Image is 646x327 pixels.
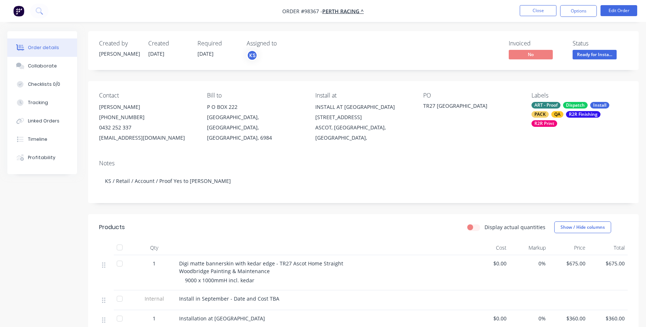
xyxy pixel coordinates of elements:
[28,136,47,143] div: Timeline
[552,260,585,267] span: $675.00
[207,102,303,112] div: P O BOX 222
[7,93,77,112] button: Tracking
[315,102,411,143] div: INSTALL AT [GEOGRAPHIC_DATA][STREET_ADDRESS]ASCOT, [GEOGRAPHIC_DATA], [GEOGRAPHIC_DATA],
[315,122,411,143] div: ASCOT, [GEOGRAPHIC_DATA], [GEOGRAPHIC_DATA],
[99,102,195,112] div: [PERSON_NAME]
[551,111,563,118] div: QA
[153,315,156,322] span: 1
[179,315,265,322] span: Installation at [GEOGRAPHIC_DATA]
[99,40,139,47] div: Created by
[135,295,173,302] span: Internal
[207,112,303,143] div: [GEOGRAPHIC_DATA], [GEOGRAPHIC_DATA], [GEOGRAPHIC_DATA], 6984
[247,50,258,61] button: KS
[509,240,549,255] div: Markup
[179,260,343,275] span: Digi matte bannerskin with kedar edge - TR27 Ascot Home Straight Woodbridge Painting & Maintenance
[531,102,560,109] div: ART - Proof
[99,112,195,122] div: [PHONE_NUMBER]
[132,240,176,255] div: Qty
[197,50,214,57] span: [DATE]
[7,112,77,130] button: Linked Orders
[7,130,77,148] button: Timeline
[28,63,57,69] div: Collaborate
[531,120,557,127] div: R2R Print
[560,5,597,17] button: Options
[7,57,77,75] button: Collaborate
[573,50,617,59] span: Ready for Insta...
[590,102,609,109] div: Install
[7,75,77,93] button: Checklists 0/0
[153,260,156,267] span: 1
[588,240,628,255] div: Total
[28,118,59,124] div: Linked Orders
[563,102,588,109] div: Dispatch
[591,260,625,267] span: $675.00
[99,50,139,58] div: [PERSON_NAME]
[600,5,637,16] button: Edit Order
[549,240,588,255] div: Price
[554,221,611,233] button: Show / Hide columns
[423,92,519,99] div: PO
[247,40,320,47] div: Assigned to
[509,50,553,59] span: No
[470,240,509,255] div: Cost
[282,8,322,15] span: Order #98367 -
[573,50,617,61] button: Ready for Insta...
[566,111,600,118] div: R2R Finishing
[99,92,195,99] div: Contact
[531,92,628,99] div: Labels
[591,315,625,322] span: $360.00
[484,223,545,231] label: Display actual quantities
[473,260,507,267] span: $0.00
[99,122,195,133] div: 0432 252 337
[512,315,546,322] span: 0%
[99,170,628,192] div: KS / Retail / Account / Proof Yes to [PERSON_NAME]
[315,92,411,99] div: Install at
[473,315,507,322] span: $0.00
[512,260,546,267] span: 0%
[531,111,549,118] div: PACK
[28,99,48,106] div: Tracking
[207,92,303,99] div: Bill to
[99,133,195,143] div: [EMAIL_ADDRESS][DOMAIN_NAME]
[28,154,55,161] div: Profitability
[179,295,279,302] span: Install in September - Date and Cost TBA
[7,148,77,167] button: Profitability
[148,50,164,57] span: [DATE]
[99,223,125,232] div: Products
[185,277,254,284] span: 9000 x 1000mmH incl. kedar
[99,102,195,143] div: [PERSON_NAME][PHONE_NUMBER]0432 252 337[EMAIL_ADDRESS][DOMAIN_NAME]
[573,40,628,47] div: Status
[28,81,60,88] div: Checklists 0/0
[520,5,556,16] button: Close
[148,40,189,47] div: Created
[197,40,238,47] div: Required
[7,38,77,57] button: Order details
[13,5,24,16] img: Factory
[99,160,628,167] div: Notes
[509,40,564,47] div: Invoiced
[315,102,411,122] div: INSTALL AT [GEOGRAPHIC_DATA][STREET_ADDRESS]
[322,8,364,15] a: Perth Racing ^
[423,102,515,112] div: TR27 [GEOGRAPHIC_DATA]
[552,315,585,322] span: $360.00
[28,44,59,51] div: Order details
[207,102,303,143] div: P O BOX 222[GEOGRAPHIC_DATA], [GEOGRAPHIC_DATA], [GEOGRAPHIC_DATA], 6984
